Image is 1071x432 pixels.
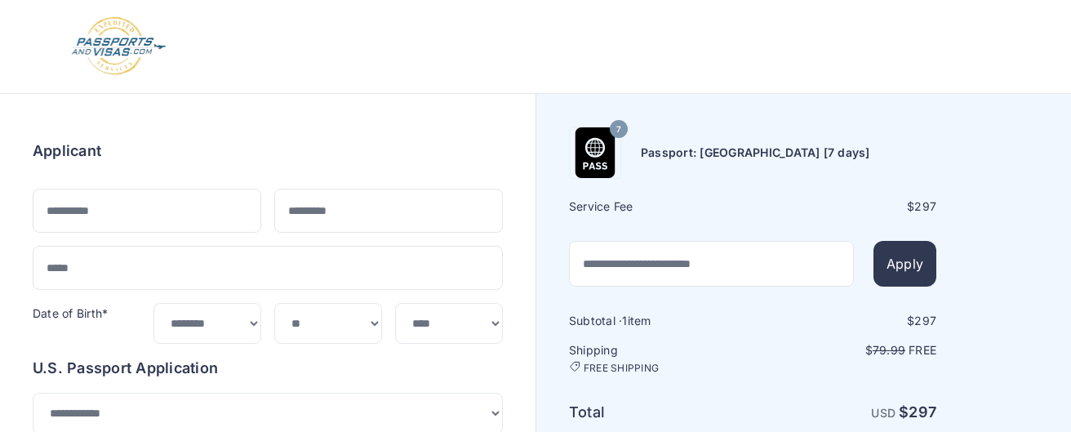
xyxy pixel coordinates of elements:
[569,342,751,375] h6: Shipping
[909,403,936,421] span: 297
[873,241,936,287] button: Apply
[914,199,936,213] span: 297
[873,343,905,357] span: 79.99
[33,306,108,320] label: Date of Birth*
[899,403,936,421] strong: $
[33,357,503,380] h6: U.S. Passport Application
[641,145,870,161] h6: Passport: [GEOGRAPHIC_DATA] [7 days]
[871,406,895,420] span: USD
[33,140,101,163] h6: Applicant
[754,198,936,215] div: $
[569,198,751,215] h6: Service Fee
[569,401,751,424] h6: Total
[569,313,751,329] h6: Subtotal · item
[909,343,936,357] span: Free
[70,16,167,77] img: Logo
[616,119,621,140] span: 7
[570,127,620,178] img: Product Name
[754,342,936,359] p: $
[584,362,659,375] span: FREE SHIPPING
[622,314,627,327] span: 1
[754,313,936,329] div: $
[914,314,936,327] span: 297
